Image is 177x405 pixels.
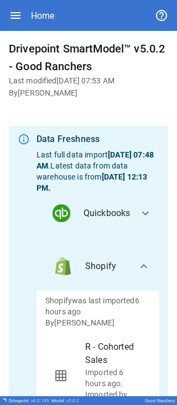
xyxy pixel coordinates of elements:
[51,398,79,403] div: Model
[2,398,7,402] img: Drivepoint
[9,87,168,99] h6: By [PERSON_NAME]
[31,10,54,21] div: Home
[31,398,49,403] span: v 6.0.109
[85,260,128,273] span: Shopify
[145,398,175,403] div: Good Ranchers
[54,257,72,275] img: data_logo
[37,172,147,192] b: [DATE] 12:13 PM .
[37,150,154,170] b: [DATE] 07:48 AM
[66,398,79,403] span: v 5.0.2
[9,40,168,75] h6: Drivepoint SmartModel™ v5.0.2 - Good Ranchers
[45,295,150,317] p: Shopify was last imported 6 hours ago
[54,369,67,382] span: grid_on
[137,260,150,273] span: expand_more
[9,75,168,87] h6: Last modified [DATE] 07:53 AM
[37,193,159,233] button: data_logoQuickbooks
[139,207,152,220] span: expand_more
[53,204,70,222] img: data_logo
[37,242,159,291] button: data_logoShopify
[85,340,142,367] span: R - Cohorted Sales
[9,398,49,403] div: Drivepoint
[84,207,131,220] span: Quickbooks
[45,317,150,328] p: By [PERSON_NAME]
[37,149,159,193] p: Last full data import . Latest data from data warehouse is from
[37,133,159,146] div: Data Freshness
